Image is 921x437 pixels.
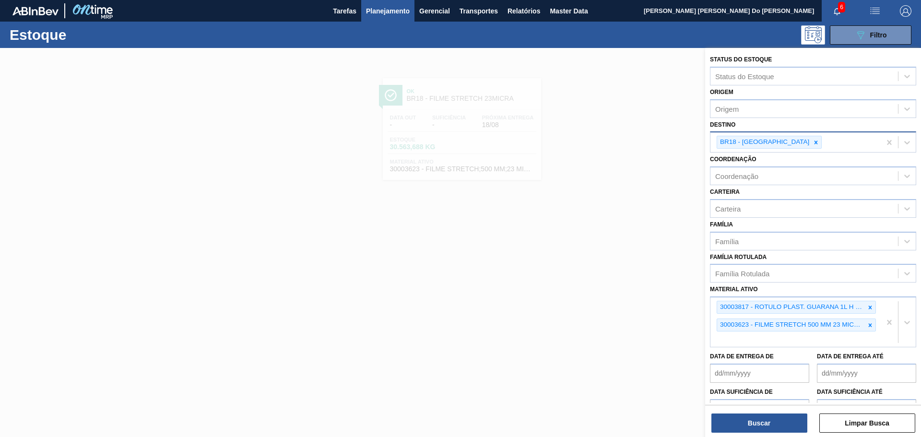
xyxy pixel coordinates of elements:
label: Família Rotulada [710,254,767,260]
div: BR18 - [GEOGRAPHIC_DATA] [717,136,811,148]
input: dd/mm/yyyy [817,364,916,383]
button: Notificações [822,4,852,18]
label: Data suficiência até [817,389,883,395]
span: Gerencial [419,5,450,17]
h1: Estoque [10,29,153,40]
div: 30003817 - ROTULO PLAST. GUARANA 1L H 2PACK1L NIV22 [717,301,865,313]
span: Relatórios [508,5,540,17]
label: Família [710,221,733,228]
span: Planejamento [366,5,410,17]
span: Filtro [870,31,887,39]
input: dd/mm/yyyy [817,399,916,418]
input: dd/mm/yyyy [710,364,809,383]
button: Filtro [830,25,911,45]
span: Tarefas [333,5,356,17]
div: 30003623 - FILME STRETCH 500 MM 23 MICRA HISTRETCH [717,319,865,331]
img: userActions [869,5,881,17]
span: Master Data [550,5,588,17]
div: Origem [715,105,739,113]
span: 6 [838,2,845,12]
div: Carteira [715,204,741,213]
label: Material ativo [710,286,758,293]
img: TNhmsLtSVTkK8tSr43FrP2fwEKptu5GPRR3wAAAABJRU5ErkJggg== [12,7,59,15]
span: Transportes [460,5,498,17]
label: Destino [710,121,735,128]
label: Carteira [710,189,740,195]
div: Pogramando: nenhum usuário selecionado [801,25,825,45]
div: Status do Estoque [715,72,774,80]
label: Data de Entrega até [817,353,884,360]
label: Origem [710,89,733,95]
label: Data suficiência de [710,389,773,395]
input: dd/mm/yyyy [710,399,809,418]
div: Coordenação [715,172,758,180]
label: Coordenação [710,156,756,163]
label: Status do Estoque [710,56,772,63]
label: Data de Entrega de [710,353,774,360]
img: Logout [900,5,911,17]
div: Família Rotulada [715,270,769,278]
div: Família [715,237,739,245]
